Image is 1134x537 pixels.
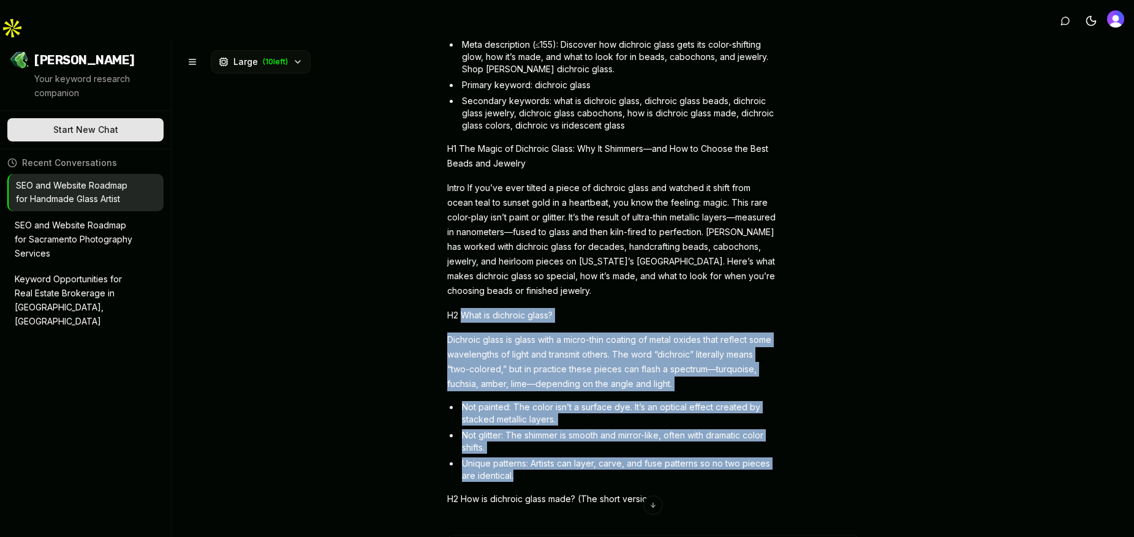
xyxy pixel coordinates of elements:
span: Recent Conversations [22,157,117,169]
p: H2 What is dichroic glass? [447,308,777,323]
p: H1 The Magic of Dichroic Glass: Why It Shimmers—and How to Choose the Best Beads and Jewelry [447,141,777,171]
span: ( 10 left) [263,57,288,67]
p: SEO and Website Roadmap for Handmade Glass Artist [16,179,139,207]
p: Dichroic glass is glass with a micro-thin coating of metal oxides that reflect some wavelengths o... [447,332,777,391]
img: Jello SEO Logo [10,50,29,70]
p: Your keyword research companion [34,72,161,100]
button: Keyword Opportunities for Real Estate Brokerage in [GEOGRAPHIC_DATA], [GEOGRAPHIC_DATA] [7,268,164,333]
span: Large [233,56,258,68]
p: Keyword Opportunities for Real Estate Brokerage in [GEOGRAPHIC_DATA], [GEOGRAPHIC_DATA] [15,272,139,328]
span: [PERSON_NAME] [34,51,135,69]
button: SEO and Website Roadmap for Sacramento Photography Services [7,214,164,265]
li: Not glitter: The shimmer is smooth and mirror-like, often with dramatic color shifts. [459,429,777,454]
li: Not painted: The color isn’t a surface dye. It’s an optical effect created by stacked metallic la... [459,401,777,426]
button: Large(10left) [211,50,311,73]
li: Secondary keywords: what is dichroic glass, dichroic glass beads, dichroic glass jewelry, dichroi... [459,95,777,132]
li: Meta description (≤155): Discover how dichroic glass gets its color-shifting glow, how it’s made,... [459,39,777,75]
span: Start New Chat [53,124,118,136]
p: H3 [447,516,777,531]
p: SEO and Website Roadmap for Sacramento Photography Services [15,219,139,260]
p: H2 How is dichroic glass made? (The short version) [447,492,777,506]
li: Primary keyword: dichroic glass [459,79,777,91]
button: Start New Chat [7,118,164,141]
p: Intro If you’ve ever tilted a piece of dichroic glass and watched it shift from ocean teal to sun... [447,181,777,298]
li: Unique patterns: Artists can layer, carve, and fuse patterns so no two pieces are identical. [459,457,777,482]
button: SEO and Website Roadmap for Handmade Glass Artist [9,174,164,212]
